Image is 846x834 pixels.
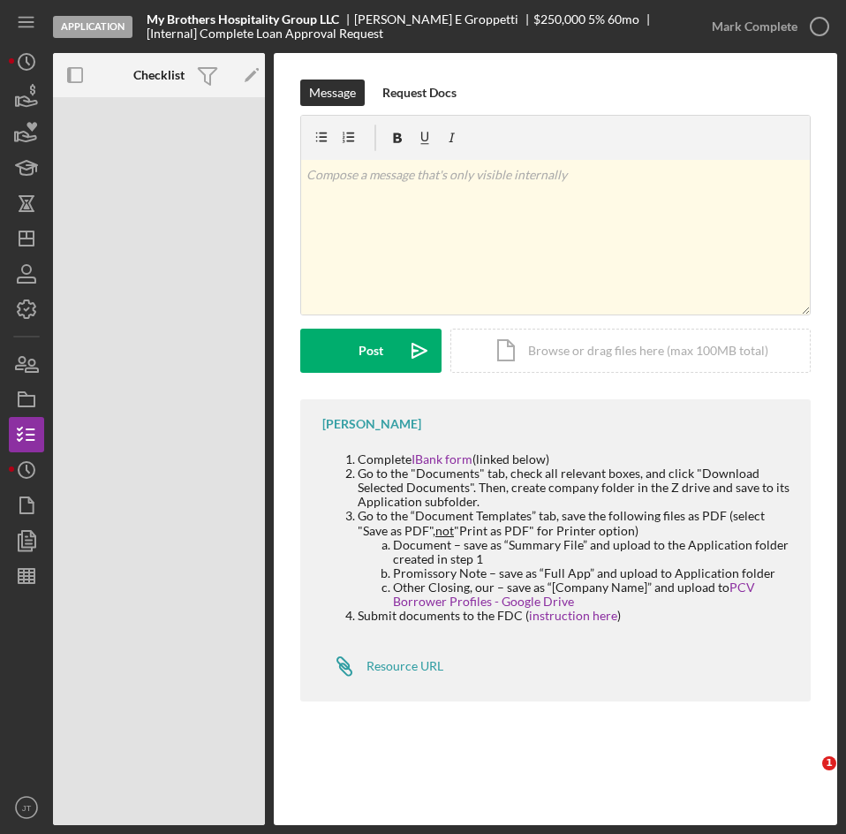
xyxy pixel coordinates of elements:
[300,80,365,106] button: Message
[412,451,472,466] a: IBank form
[712,9,797,44] div: Mark Complete
[358,452,793,466] li: Complete (linked below)
[529,608,617,623] a: instruction here
[147,12,339,27] b: My Brothers Hospitality Group LLC
[393,580,793,609] li: Other Closing, our – save as “[Company Name]” and upload to
[53,16,132,38] div: Application
[374,80,465,106] button: Request Docs
[533,11,585,27] span: $250,000
[22,803,32,813] text: JT
[300,329,442,373] button: Post
[393,538,793,566] li: Document – save as “Summary File” and upload to the Application folder created in step 1
[694,9,837,44] button: Mark Complete
[393,566,793,580] li: Promissory Note – save as “Full App” and upload to Application folder
[608,12,639,27] div: 60 mo
[382,80,457,106] div: Request Docs
[393,580,755,609] a: PCV Borrower Profiles - Google Drive
[358,509,793,609] li: Go to the “Document Templates” tab, save the following files as PDF (select "Save as PDF", "Print...
[588,12,605,27] div: 5 %
[322,648,443,684] a: Resource URL
[147,27,383,41] div: [Internal] Complete Loan Approval Request
[358,609,793,623] li: Submit documents to the FDC ( )
[822,756,836,770] span: 1
[309,80,356,106] div: Message
[322,417,421,431] div: [PERSON_NAME]
[354,12,533,27] div: [PERSON_NAME] E Groppetti
[358,466,793,509] li: Go to the "Documents" tab, check all relevant boxes, and click "Download Selected Documents". The...
[366,659,443,673] div: Resource URL
[9,790,44,825] button: JT
[435,523,454,538] span: not
[786,756,828,799] iframe: Intercom live chat
[359,329,383,373] div: Post
[133,68,185,82] b: Checklist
